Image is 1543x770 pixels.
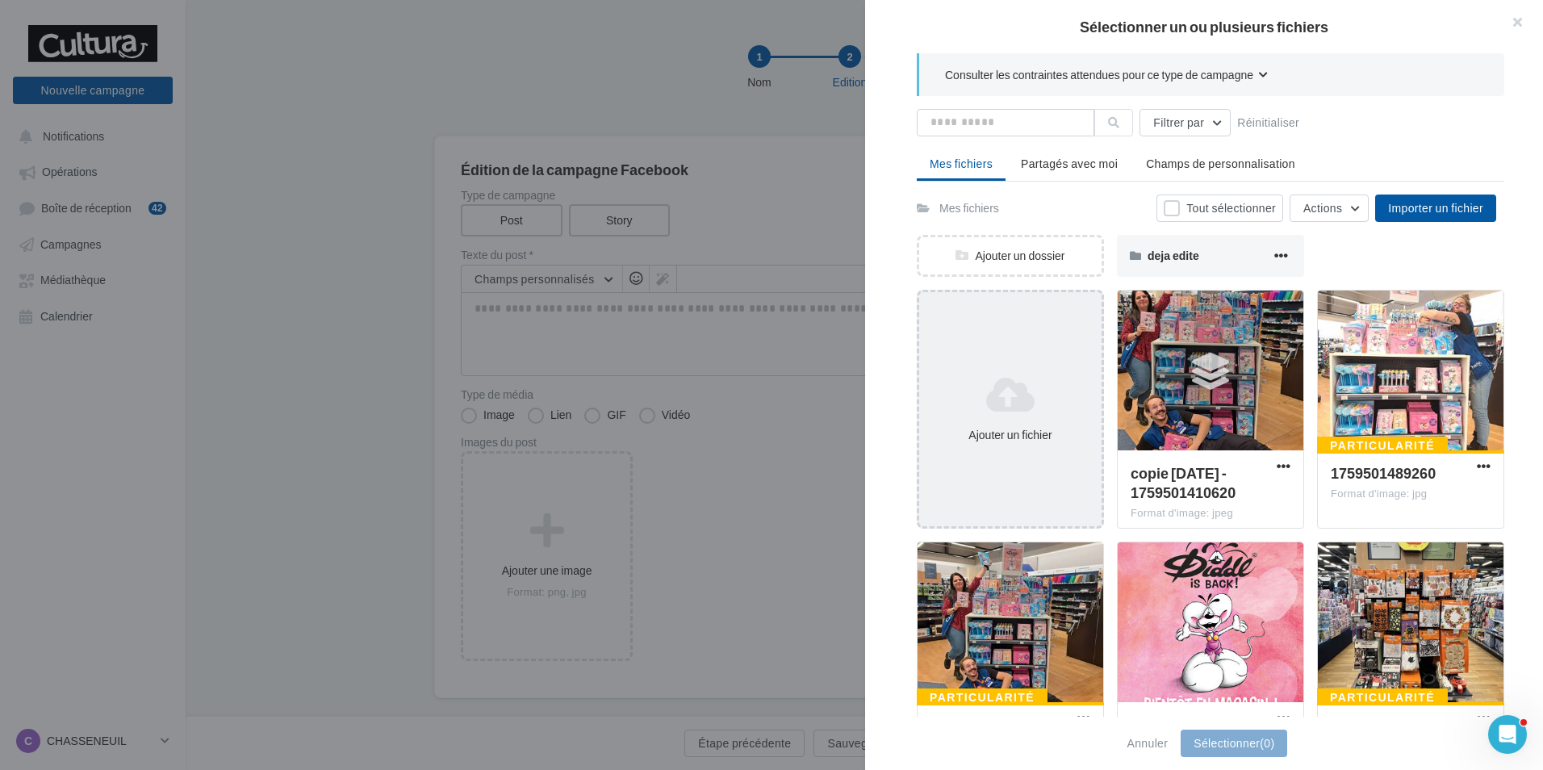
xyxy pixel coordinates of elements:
[891,19,1517,34] h2: Sélectionner un ou plusieurs fichiers
[1303,201,1342,215] span: Actions
[1290,195,1369,222] button: Actions
[930,716,1035,734] span: 1759501410620
[917,688,1047,706] div: Particularité
[930,157,993,170] span: Mes fichiers
[1131,716,1236,734] span: 1759038204775
[1488,715,1527,754] iframe: Intercom live chat
[945,66,1268,86] button: Consulter les contraintes attendues pour ce type de campagne
[926,427,1095,443] div: Ajouter un fichier
[945,67,1253,83] span: Consulter les contraintes attendues pour ce type de campagne
[1181,730,1287,757] button: Sélectionner(0)
[1139,109,1231,136] button: Filtrer par
[1231,113,1306,132] button: Réinitialiser
[1131,506,1290,521] div: Format d'image: jpeg
[1388,201,1483,215] span: Importer un fichier
[919,248,1102,264] div: Ajouter un dossier
[1317,437,1448,454] div: Particularité
[1131,464,1236,501] span: copie 03-10-2025 - 1759501410620
[1121,734,1175,753] button: Annuler
[1331,716,1436,734] span: 1758813456615
[939,200,999,216] div: Mes fichiers
[1146,157,1295,170] span: Champs de personnalisation
[1317,688,1448,706] div: Particularité
[1331,487,1491,501] div: Format d'image: jpg
[1148,249,1199,262] span: deja edite
[1331,464,1436,482] span: 1759501489260
[1375,195,1496,222] button: Importer un fichier
[1260,736,1274,750] span: (0)
[1021,157,1118,170] span: Partagés avec moi
[1156,195,1283,222] button: Tout sélectionner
